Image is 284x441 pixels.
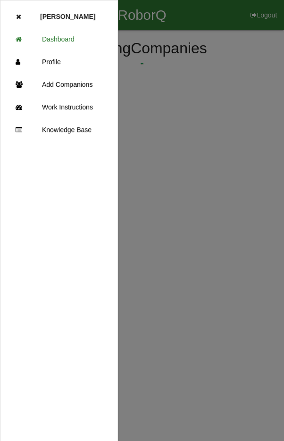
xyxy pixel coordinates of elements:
[16,5,21,28] div: Close
[40,5,95,20] p: Andrew Miller
[0,96,117,118] a: Work Instructions
[0,118,117,141] a: Knowledge Base
[0,28,117,50] a: Dashboard
[0,50,117,73] a: Profile
[0,73,117,96] a: Add Companions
